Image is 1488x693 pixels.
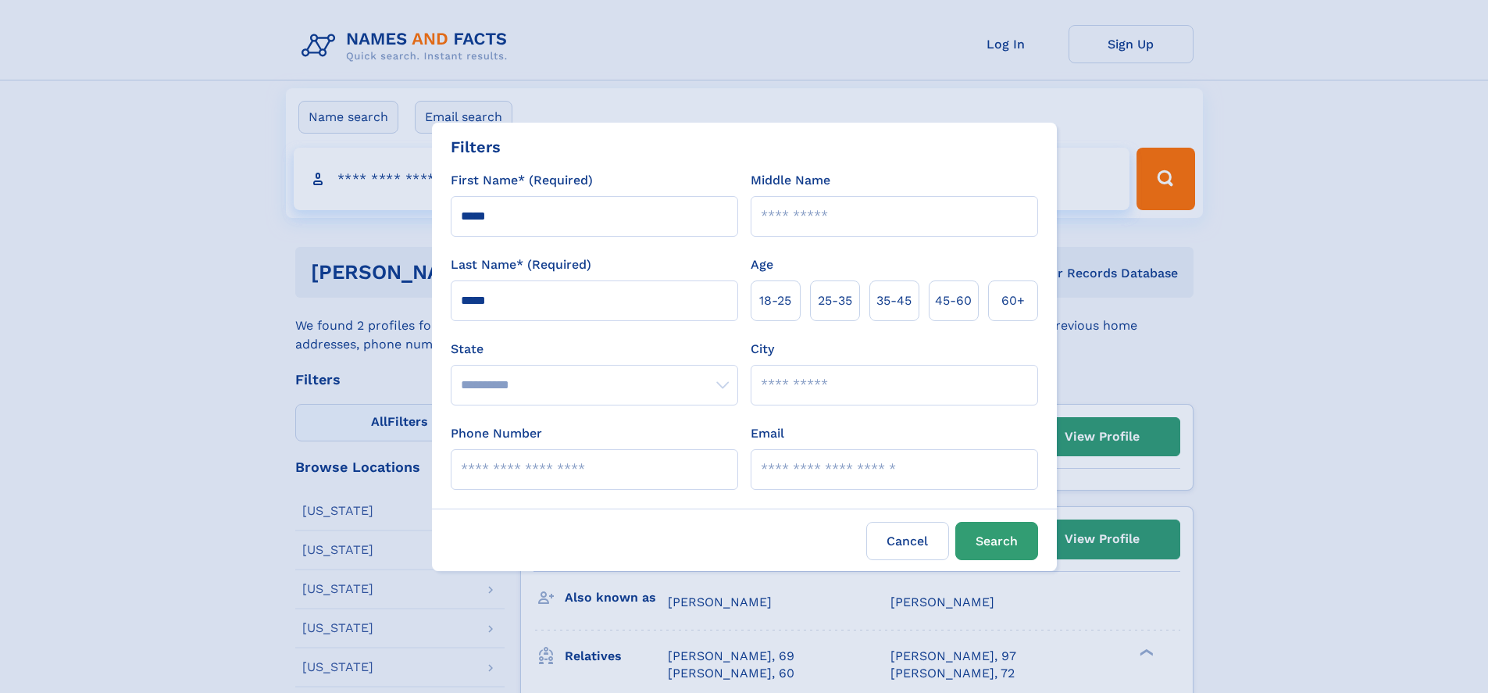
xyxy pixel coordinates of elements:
[451,135,501,159] div: Filters
[759,291,791,310] span: 18‑25
[751,424,784,443] label: Email
[451,171,593,190] label: First Name* (Required)
[451,424,542,443] label: Phone Number
[751,340,774,359] label: City
[876,291,912,310] span: 35‑45
[818,291,852,310] span: 25‑35
[451,255,591,274] label: Last Name* (Required)
[935,291,972,310] span: 45‑60
[866,522,949,560] label: Cancel
[955,522,1038,560] button: Search
[1001,291,1025,310] span: 60+
[451,340,738,359] label: State
[751,171,830,190] label: Middle Name
[751,255,773,274] label: Age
